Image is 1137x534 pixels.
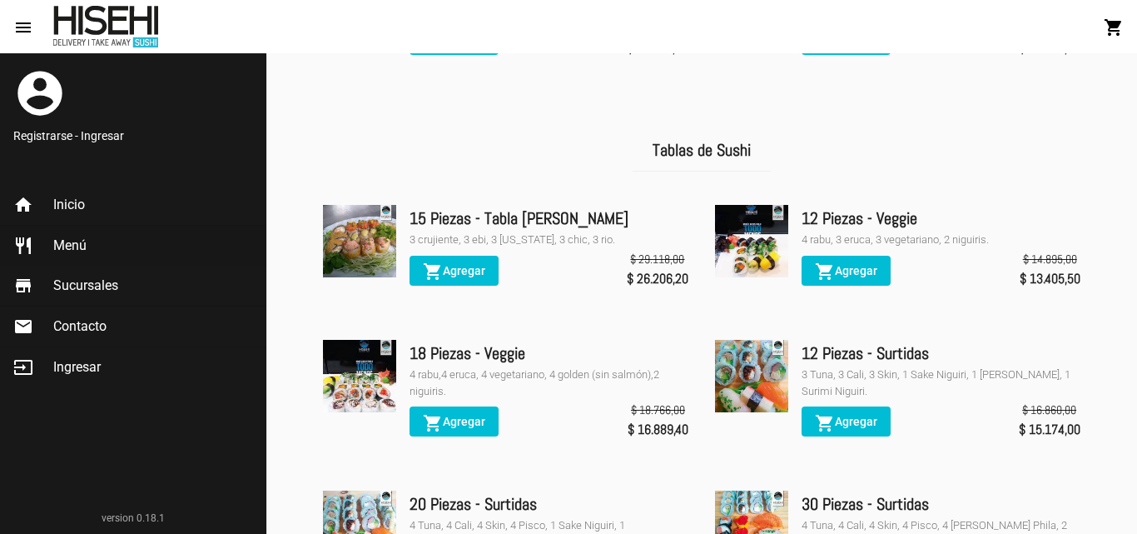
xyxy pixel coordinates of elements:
[13,67,67,120] mat-icon: account_circle
[715,340,788,413] img: 1777f99c-3d9f-4b62-bc22-a6f4a5fd08f8.jpg
[815,413,835,433] mat-icon: shopping_cart
[802,367,1080,400] div: 3 Tuna, 3 Cali, 3 Skin, 1 Sake Niguiri, 1 [PERSON_NAME], 1 Surimi Niguiri.
[13,357,33,377] mat-icon: input
[13,236,33,256] mat-icon: restaurant
[633,129,771,172] h2: Tablas de Sushi
[423,264,485,277] span: Agregar
[1022,402,1076,418] span: $ 16.860,00
[423,413,443,433] mat-icon: shopping_cart
[627,267,688,291] span: $ 26.206,20
[802,205,1080,232] div: 12 Piezas - Veggie
[53,359,101,376] span: Ingresar
[423,262,443,282] mat-icon: shopping_cart
[802,491,1080,517] div: 30 Piezas - Surtidas
[410,340,688,367] div: 18 Piezas - Veggie
[802,340,1080,367] div: 12 Piezas - Surtidas
[53,197,85,213] span: Inicio
[630,251,684,267] span: $ 29.118,00
[13,276,33,296] mat-icon: store
[13,195,33,215] mat-icon: home
[1023,251,1077,267] span: $ 14.895,00
[410,367,688,400] div: 4 rabu,4 eruca, 4 vegetariano, 4 golden (sin salmón),2 niguiris.
[13,17,33,37] mat-icon: menu
[815,262,835,282] mat-icon: shopping_cart
[1020,267,1080,291] span: $ 13.405,50
[410,407,499,437] button: Agregar
[1104,17,1124,37] mat-icon: shopping_cart
[13,317,33,337] mat-icon: email
[410,232,688,248] div: 3 crujiente, 3 ebi, 3 [US_STATE], 3 chic, 3 rio.
[410,205,688,232] div: 15 Piezas - Tabla [PERSON_NAME]
[323,340,396,413] img: 15421b0b-cba2-4145-89b5-8410cc6feb05.jpg
[410,491,688,517] div: 20 Piezas - Surtidas
[1019,418,1080,442] span: $ 15.174,00
[802,232,1080,248] div: 4 rabu, 3 eruca, 3 vegetariano, 2 niguiris.
[53,318,107,335] span: Contacto
[423,415,485,428] span: Agregar
[53,237,87,254] span: Menú
[631,402,685,418] span: $ 18.766,00
[13,510,252,527] div: version 0.18.1
[53,277,118,294] span: Sucursales
[802,407,891,437] button: Agregar
[815,415,877,428] span: Agregar
[628,418,688,442] span: $ 16.889,40
[815,264,877,277] span: Agregar
[13,127,252,144] a: Registrarse - Ingresar
[715,205,788,278] img: a126767f-ec82-4705-9773-d2719b631411.jpg
[802,256,891,286] button: Agregar
[410,256,499,286] button: Agregar
[323,205,396,278] img: 33fda14d-fbbd-4a4e-9c3b-875ae0c8d1cc.jpg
